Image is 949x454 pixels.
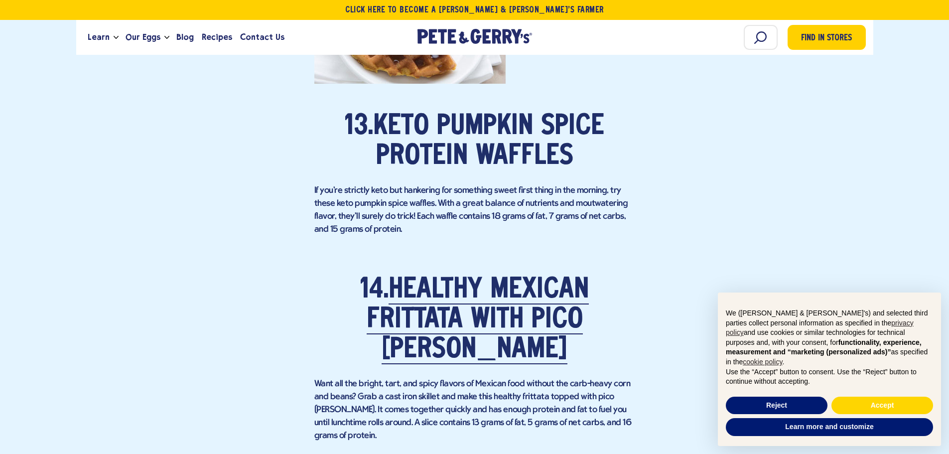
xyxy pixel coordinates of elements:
[314,378,635,443] p: Want all the bright, tart, and spicy flavors of Mexican food without the carb-heavy corn and bean...
[84,24,114,51] a: Learn
[176,31,194,43] span: Blog
[198,24,236,51] a: Recipes
[314,275,635,365] h2: 14.
[373,113,604,171] a: Keto Pumpkin Spice Protein Waffles
[726,308,933,367] p: We ([PERSON_NAME] & [PERSON_NAME]'s) and selected third parties collect personal information as s...
[726,418,933,436] button: Learn more and customize
[314,184,635,236] p: If you're strictly keto but hankering for something sweet first thing in the morning, try these k...
[314,112,635,171] h2: 13.
[726,367,933,387] p: Use the “Accept” button to consent. Use the “Reject” button to continue without accepting.
[240,31,284,43] span: Contact Us
[831,397,933,415] button: Accept
[236,24,288,51] a: Contact Us
[88,31,110,43] span: Learn
[126,31,160,43] span: Our Eggs
[801,32,852,45] span: Find in Stores
[122,24,164,51] a: Our Eggs
[114,36,119,39] button: Open the dropdown menu for Learn
[788,25,866,50] a: Find in Stores
[726,397,827,415] button: Reject
[367,277,589,364] a: Healthy Mexican Frittata with Pico [PERSON_NAME]
[164,36,169,39] button: Open the dropdown menu for Our Eggs
[172,24,198,51] a: Blog
[743,358,782,366] a: cookie policy
[744,25,778,50] input: Search
[202,31,232,43] span: Recipes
